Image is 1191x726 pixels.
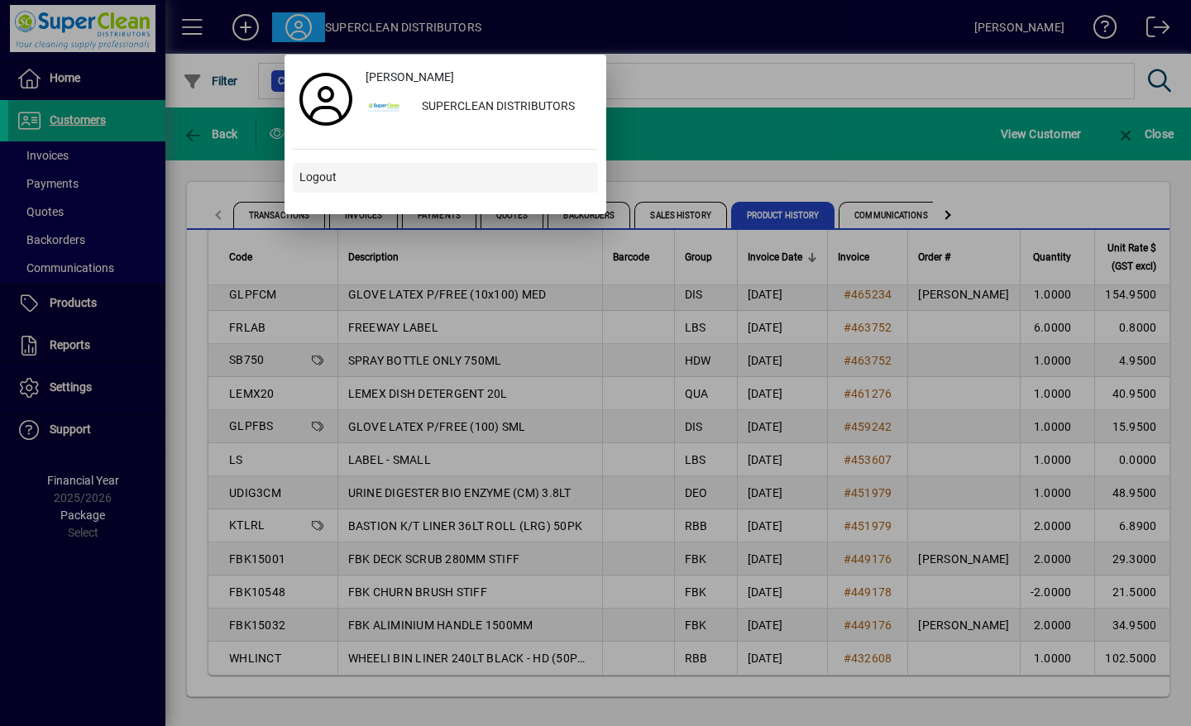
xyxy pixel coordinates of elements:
span: Logout [299,169,337,186]
span: [PERSON_NAME] [366,69,454,86]
div: SUPERCLEAN DISTRIBUTORS [409,93,598,122]
button: SUPERCLEAN DISTRIBUTORS [359,93,598,122]
a: Profile [293,84,359,114]
button: Logout [293,163,598,193]
a: [PERSON_NAME] [359,63,598,93]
